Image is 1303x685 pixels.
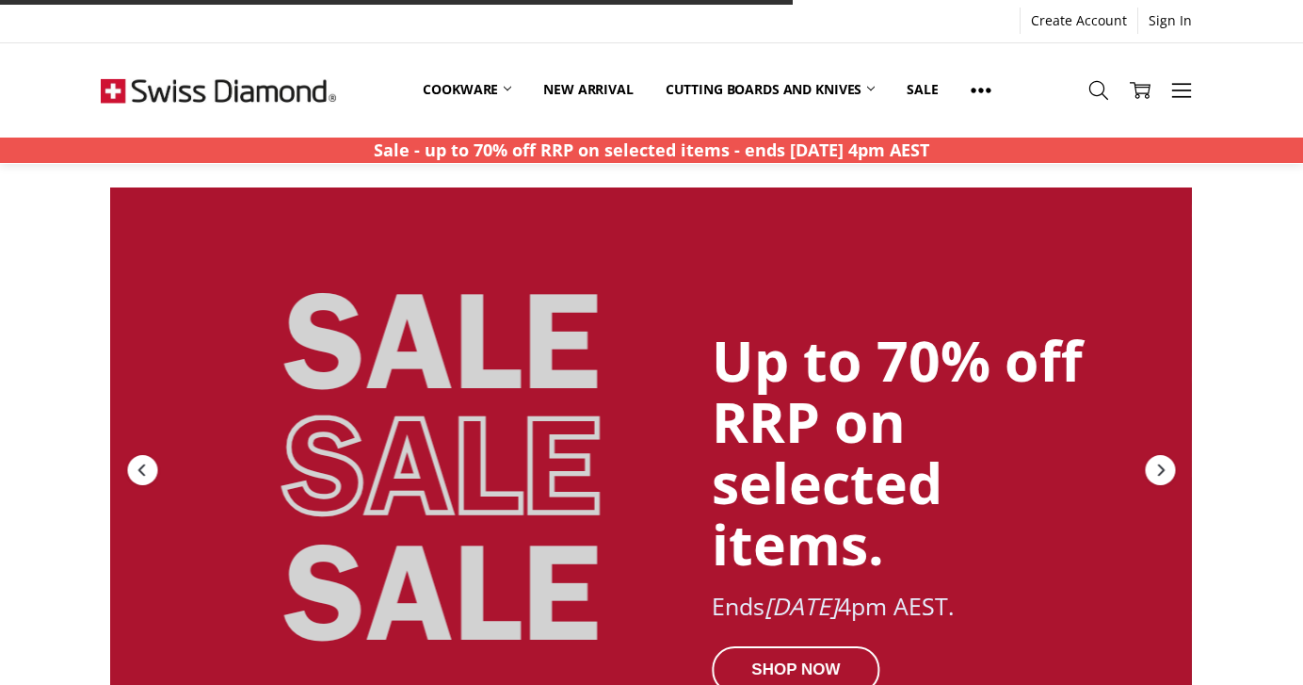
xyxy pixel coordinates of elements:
[712,330,1092,575] div: Up to 70% off RRP on selected items.
[125,453,159,487] div: Previous
[955,69,1007,111] a: Show All
[527,69,649,110] a: New arrival
[891,69,954,110] a: Sale
[764,590,838,622] em: [DATE]
[650,69,892,110] a: Cutting boards and knives
[1138,8,1202,34] a: Sign In
[1021,8,1137,34] a: Create Account
[374,139,929,161] strong: Sale - up to 70% off RRP on selected items - ends [DATE] 4pm AEST
[101,43,336,138] img: Free Shipping On Every Order
[712,594,1092,620] div: Ends 4pm AEST.
[407,69,527,110] a: Cookware
[1143,453,1177,487] div: Next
